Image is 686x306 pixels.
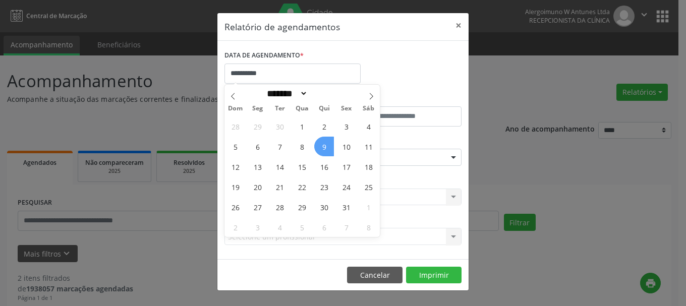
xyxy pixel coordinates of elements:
span: Outubro 10, 2025 [336,137,356,156]
button: Cancelar [347,267,403,284]
span: Outubro 24, 2025 [336,177,356,197]
span: Novembro 3, 2025 [248,217,267,237]
span: Outubro 19, 2025 [225,177,245,197]
span: Novembro 8, 2025 [359,217,378,237]
span: Setembro 28, 2025 [225,116,245,136]
span: Outubro 27, 2025 [248,197,267,217]
label: ATÉ [346,91,462,106]
button: Close [448,13,469,38]
span: Seg [247,105,269,112]
span: Outubro 28, 2025 [270,197,290,217]
input: Year [308,88,341,99]
label: DATA DE AGENDAMENTO [224,48,304,64]
span: Outubro 4, 2025 [359,116,378,136]
button: Imprimir [406,267,462,284]
span: Sex [335,105,358,112]
span: Novembro 1, 2025 [359,197,378,217]
span: Outubro 26, 2025 [225,197,245,217]
span: Outubro 8, 2025 [292,137,312,156]
span: Outubro 14, 2025 [270,157,290,176]
select: Month [263,88,308,99]
span: Outubro 11, 2025 [359,137,378,156]
span: Outubro 29, 2025 [292,197,312,217]
span: Novembro 7, 2025 [336,217,356,237]
span: Qui [313,105,335,112]
span: Novembro 5, 2025 [292,217,312,237]
span: Outubro 20, 2025 [248,177,267,197]
span: Outubro 30, 2025 [314,197,334,217]
h5: Relatório de agendamentos [224,20,340,33]
span: Sáb [358,105,380,112]
span: Outubro 5, 2025 [225,137,245,156]
span: Outubro 3, 2025 [336,116,356,136]
span: Setembro 30, 2025 [270,116,290,136]
span: Dom [224,105,247,112]
span: Outubro 23, 2025 [314,177,334,197]
span: Outubro 13, 2025 [248,157,267,176]
span: Novembro 2, 2025 [225,217,245,237]
span: Outubro 2, 2025 [314,116,334,136]
span: Ter [269,105,291,112]
span: Setembro 29, 2025 [248,116,267,136]
span: Novembro 4, 2025 [270,217,290,237]
span: Outubro 9, 2025 [314,137,334,156]
span: Outubro 15, 2025 [292,157,312,176]
span: Outubro 6, 2025 [248,137,267,156]
span: Outubro 18, 2025 [359,157,378,176]
span: Outubro 22, 2025 [292,177,312,197]
span: Qua [291,105,313,112]
span: Outubro 17, 2025 [336,157,356,176]
span: Outubro 7, 2025 [270,137,290,156]
span: Outubro 25, 2025 [359,177,378,197]
span: Outubro 21, 2025 [270,177,290,197]
span: Outubro 16, 2025 [314,157,334,176]
span: Outubro 31, 2025 [336,197,356,217]
span: Outubro 12, 2025 [225,157,245,176]
span: Outubro 1, 2025 [292,116,312,136]
span: Novembro 6, 2025 [314,217,334,237]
